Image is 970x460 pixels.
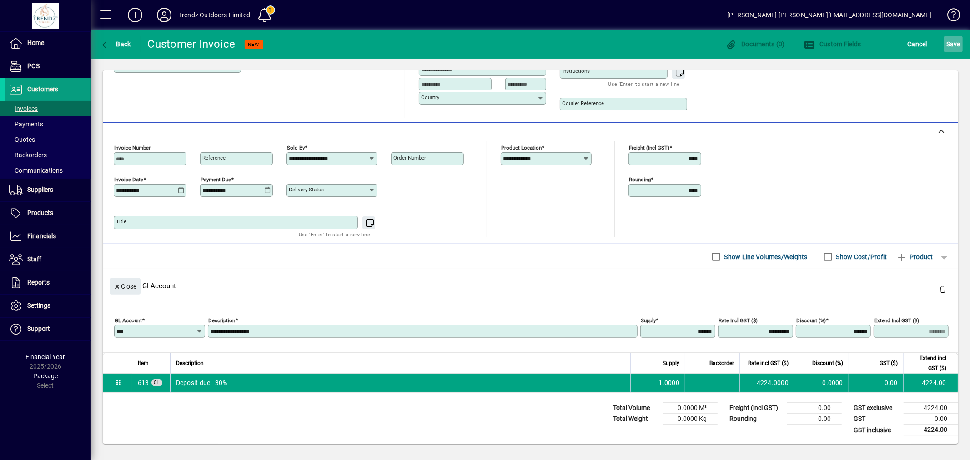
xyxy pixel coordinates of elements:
button: Documents (0) [724,36,787,52]
mat-label: Invoice date [114,176,143,183]
span: GST ($) [880,358,898,368]
span: Description [176,358,204,368]
span: Product [896,250,933,264]
span: Deposit Paid [138,378,149,387]
span: Custom Fields [804,40,861,48]
button: Back [98,36,133,52]
span: Discount (%) [812,358,843,368]
div: 4224.0000 [745,378,789,387]
span: Item [138,358,149,368]
td: 4224.00 [904,425,958,436]
span: S [946,40,950,48]
mat-label: Product location [501,145,542,151]
span: ave [946,37,960,51]
mat-label: Description [208,317,235,324]
mat-label: Extend incl GST ($) [874,317,919,324]
span: Documents (0) [726,40,785,48]
mat-label: Rate incl GST ($) [719,317,758,324]
mat-label: GL Account [115,317,142,324]
button: Custom Fields [802,36,864,52]
span: Communications [9,167,63,174]
button: Save [944,36,963,52]
label: Show Line Volumes/Weights [723,252,808,261]
td: 0.0000 M³ [663,403,718,414]
a: Payments [5,116,91,132]
mat-label: Payment due [201,176,231,183]
span: Backorder [709,358,734,368]
span: Financial Year [26,353,65,360]
mat-label: Country [421,94,439,100]
span: Financials [27,232,56,240]
mat-label: Instructions [562,68,590,74]
mat-hint: Use 'Enter' to start a new line [608,79,680,89]
a: Financials [5,225,91,248]
mat-label: Rounding [629,176,651,183]
span: Supply [663,358,679,368]
mat-label: Title [116,218,126,225]
span: Reports [27,279,50,286]
td: GST [849,414,904,425]
div: Gl Account [103,269,958,302]
button: Add [121,7,150,23]
td: 4224.00 [903,374,958,392]
span: Invoices [9,105,38,112]
span: Settings [27,302,50,309]
a: Quotes [5,132,91,147]
td: Total Weight [608,414,663,425]
app-page-header-button: Back [91,36,141,52]
app-page-header-button: Close [107,282,143,290]
span: Deposit due - 30% [176,378,227,387]
a: Knowledge Base [940,2,959,31]
button: Product [892,249,938,265]
mat-label: Supply [641,317,656,324]
span: Backorders [9,151,47,159]
a: Suppliers [5,179,91,201]
div: Customer Invoice [148,37,236,51]
td: 0.00 [787,403,842,414]
a: Backorders [5,147,91,163]
span: Rate incl GST ($) [748,358,789,368]
mat-label: Sold by [287,145,305,151]
a: Settings [5,295,91,317]
td: 0.0000 Kg [663,414,718,425]
a: Staff [5,248,91,271]
span: Quotes [9,136,35,143]
span: Suppliers [27,186,53,193]
button: Close [110,278,141,295]
td: GST exclusive [849,403,904,414]
button: Cancel [905,36,930,52]
mat-label: Reference [202,155,226,161]
span: Extend incl GST ($) [909,353,946,373]
button: Delete [932,278,954,300]
td: 0.00 [787,414,842,425]
label: Show Cost/Profit [834,252,887,261]
span: POS [27,62,40,70]
mat-label: Discount (%) [796,317,826,324]
span: Cancel [908,37,928,51]
a: Products [5,202,91,225]
a: Home [5,32,91,55]
td: GST inclusive [849,425,904,436]
a: Support [5,318,91,340]
span: NEW [248,41,260,47]
span: Close [113,279,137,294]
span: Package [33,372,58,380]
a: Invoices [5,101,91,116]
td: Freight (incl GST) [725,403,787,414]
mat-label: Order number [393,155,426,161]
span: Products [27,209,53,216]
mat-label: Delivery status [289,186,324,193]
td: 4224.00 [904,403,958,414]
span: Back [101,40,131,48]
span: Home [27,39,44,46]
div: Trendz Outdoors Limited [179,8,250,22]
div: [PERSON_NAME] [PERSON_NAME][EMAIL_ADDRESS][DOMAIN_NAME] [727,8,931,22]
span: GL [154,380,160,385]
app-page-header-button: Delete [932,285,954,293]
mat-label: Courier Reference [562,100,604,106]
span: Payments [9,120,43,128]
mat-label: Freight (incl GST) [629,145,669,151]
span: 1.0000 [659,378,680,387]
span: Support [27,325,50,332]
mat-label: Invoice number [114,145,151,151]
